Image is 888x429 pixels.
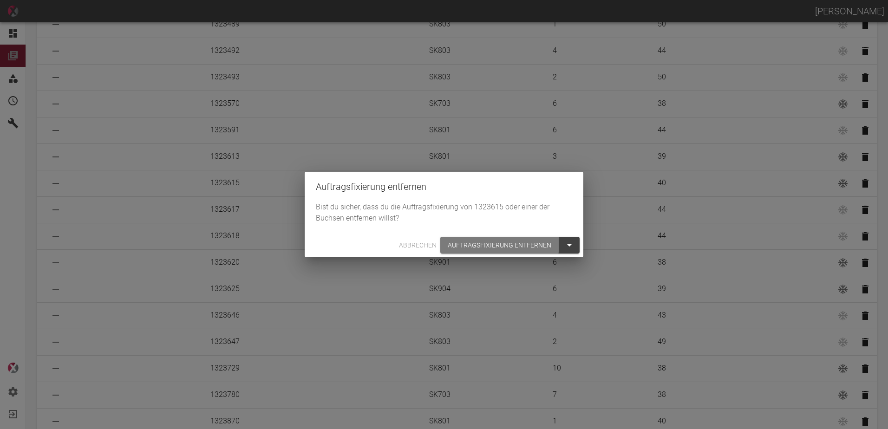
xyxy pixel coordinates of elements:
[305,172,583,201] h2: Auftragsfixierung entfernen
[440,237,580,254] div: Saving button
[440,237,559,254] button: Auftragsfixierung entfernen
[395,237,440,254] button: Abbrechen
[316,201,572,224] p: Bist du sicher, dass du die Auftragsfixierung von 1323615 oder einer der Buchsen entfernen willst?
[559,237,580,254] button: select saving option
